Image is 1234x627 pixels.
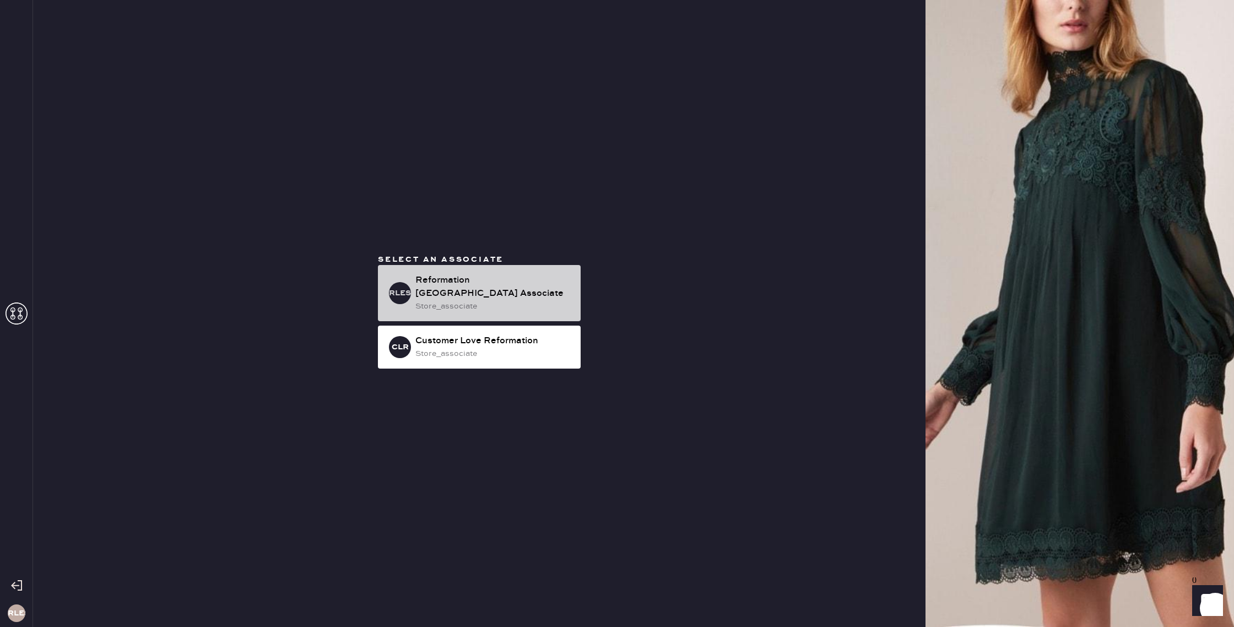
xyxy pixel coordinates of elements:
h3: CLR [392,343,409,351]
h3: RLESA [389,289,411,297]
div: store_associate [415,300,572,312]
h3: RLES [8,609,25,617]
div: store_associate [415,348,572,360]
iframe: Front Chat [1182,577,1229,625]
div: Customer Love Reformation [415,334,572,348]
span: Select an associate [378,255,504,264]
div: Reformation [GEOGRAPHIC_DATA] Associate [415,274,572,300]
